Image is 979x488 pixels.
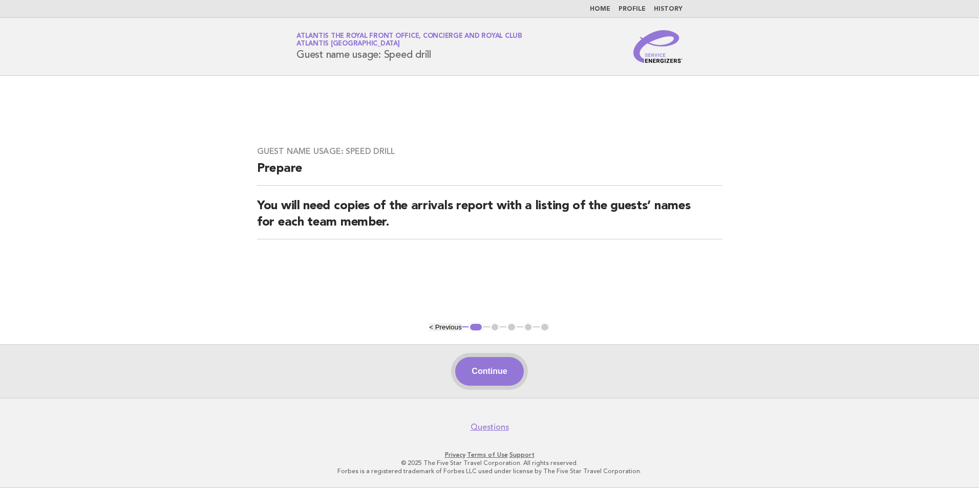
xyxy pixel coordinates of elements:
[296,41,400,48] span: Atlantis [GEOGRAPHIC_DATA]
[296,33,522,47] a: Atlantis The Royal Front Office, Concierge and Royal ClubAtlantis [GEOGRAPHIC_DATA]
[429,323,461,331] button: < Previous
[176,451,803,459] p: · ·
[590,6,610,12] a: Home
[469,322,483,332] button: 1
[509,451,535,458] a: Support
[467,451,508,458] a: Terms of Use
[471,422,509,432] a: Questions
[176,459,803,467] p: © 2025 The Five Star Travel Corporation. All rights reserved.
[296,33,522,60] h1: Guest name usage: Speed drill
[257,161,722,186] h2: Prepare
[619,6,646,12] a: Profile
[654,6,683,12] a: History
[176,467,803,475] p: Forbes is a registered trademark of Forbes LLC used under license by The Five Star Travel Corpora...
[257,146,722,157] h3: Guest name usage: Speed drill
[455,357,523,386] button: Continue
[633,30,683,63] img: Service Energizers
[445,451,465,458] a: Privacy
[257,198,722,239] h2: You will need copies of the arrivals report with a listing of the guests’ names for each team mem...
